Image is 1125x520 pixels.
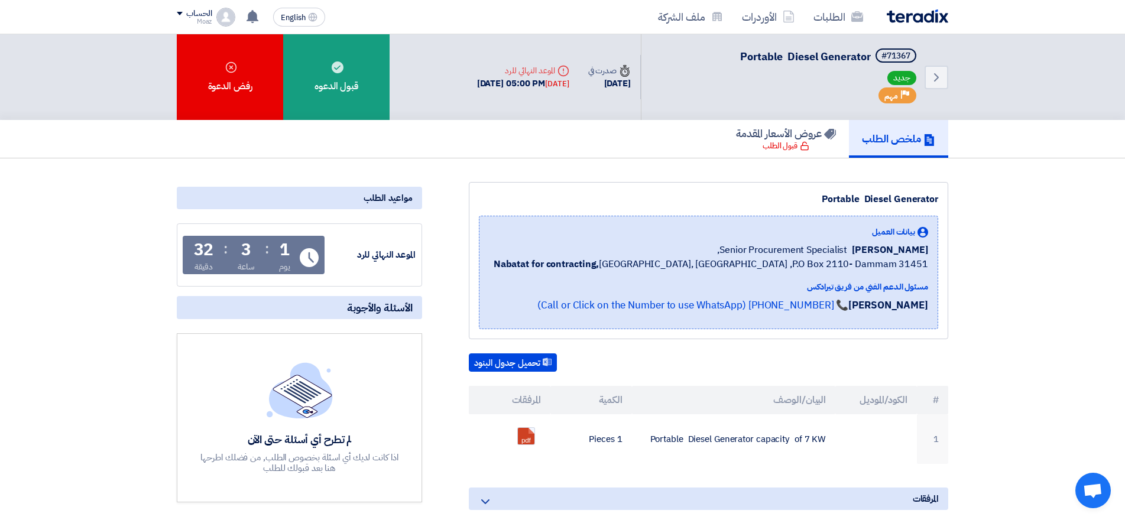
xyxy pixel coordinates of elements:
b: Nabatat for contracting, [494,257,599,271]
span: الأسئلة والأجوبة [347,301,413,314]
div: اذا كانت لديك أي اسئلة بخصوص الطلب, من فضلك اطرحها هنا بعد قبولك للطلب [199,452,400,473]
div: رفض الدعوة [177,34,283,120]
div: #71367 [881,52,910,60]
div: الموعد النهائي للرد [477,64,569,77]
th: البيان/الوصف [632,386,836,414]
div: لم تطرح أي أسئلة حتى الآن [199,433,400,446]
div: : [265,238,269,259]
span: المرفقات [913,492,939,505]
span: Senior Procurement Specialist, [717,243,847,257]
a: عروض الأسعار المقدمة قبول الطلب [723,120,849,158]
div: 32 [194,242,214,258]
strong: [PERSON_NAME] [848,298,928,313]
img: profile_test.png [216,8,235,27]
td: 1 [917,414,948,464]
a: الطلبات [804,3,873,31]
div: Moaz [177,18,212,25]
div: قبول الطلب [763,140,809,152]
th: الكود/الموديل [835,386,917,414]
div: [DATE] [588,77,631,90]
img: Teradix logo [887,9,948,23]
span: بيانات العميل [872,226,915,238]
div: الموعد النهائي للرد [327,248,416,262]
h5: Portable Diesel Generator [740,48,919,65]
div: مواعيد الطلب [177,187,422,209]
button: English [273,8,325,27]
h5: ملخص الطلب [862,132,935,145]
div: 3 [241,242,251,258]
div: 1 [280,242,290,258]
td: Portable Diesel Generator capacity of 7 KW [632,414,836,464]
a: ملف الشركة [649,3,732,31]
div: صدرت في [588,64,631,77]
span: [PERSON_NAME] [852,243,928,257]
th: # [917,386,948,414]
div: ساعة [238,261,255,273]
div: دقيقة [194,261,213,273]
div: : [223,238,228,259]
div: [DATE] 05:00 PM [477,77,569,90]
div: [DATE] [545,78,569,90]
h5: عروض الأسعار المقدمة [736,126,836,140]
div: Open chat [1075,473,1111,508]
div: يوم [279,261,290,273]
span: English [281,14,306,22]
th: الكمية [550,386,632,414]
a: ملخص الطلب [849,120,948,158]
a: Genset_Sample_1757510331578.pdf [518,428,612,499]
span: [GEOGRAPHIC_DATA], [GEOGRAPHIC_DATA] ,P.O Box 2110- Dammam 31451 [494,257,928,271]
button: تحميل جدول البنود [469,353,557,372]
div: مسئول الدعم الفني من فريق تيرادكس [494,281,928,293]
span: جديد [887,71,916,85]
img: empty_state_list.svg [267,362,333,418]
div: الحساب [186,9,212,19]
div: قبول الدعوه [283,34,390,120]
th: المرفقات [469,386,550,414]
a: الأوردرات [732,3,804,31]
span: Portable Diesel Generator [740,48,871,64]
span: مهم [884,90,898,102]
div: Portable Diesel Generator [479,192,938,206]
a: 📞 [PHONE_NUMBER] (Call or Click on the Number to use WhatsApp) [537,298,848,313]
td: 1 Pieces [550,414,632,464]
